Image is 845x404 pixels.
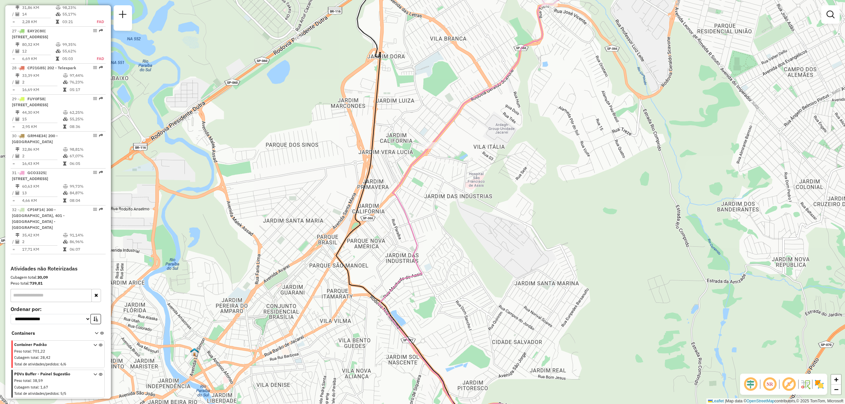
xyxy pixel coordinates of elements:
i: Distância Total [16,233,19,237]
i: % de utilização do peso [56,6,61,10]
span: 701,22 [33,349,45,354]
em: Opções [93,171,97,174]
h4: Atividades não Roteirizadas [11,265,106,272]
td: 06:07 [69,246,103,253]
a: Leaflet [708,399,724,403]
span: Total de atividades/pedidos [14,362,58,366]
i: % de utilização do peso [63,233,68,237]
span: Peso total [14,378,31,383]
td: / [12,48,15,54]
td: = [12,55,15,62]
div: Peso total: [11,280,106,286]
em: Opções [93,66,97,70]
i: Distância Total [16,147,19,151]
td: 44,30 KM [22,109,63,116]
i: Total de Atividades [16,191,19,195]
td: 98,81% [69,146,103,153]
td: 60,63 KM [22,183,63,190]
i: Distância Total [16,74,19,78]
i: Total de Atividades [16,117,19,121]
span: : [58,391,59,396]
td: 32,86 KM [22,146,63,153]
i: % de utilização do peso [63,147,68,151]
span: Ocultar deslocamento [743,376,759,392]
i: Total de Atividades [16,49,19,53]
td: 2,95 KM [22,123,63,130]
i: % de utilização da cubagem [56,49,61,53]
em: Opções [93,97,97,101]
td: 97,44% [69,72,103,79]
td: 06:05 [69,160,103,167]
td: 13 [22,190,63,196]
a: Zoom out [831,385,841,394]
em: Opções [93,134,97,138]
td: 2 [22,153,63,159]
span: 5/5 [60,391,66,396]
i: % de utilização da cubagem [63,154,68,158]
i: Tempo total em rota [63,125,66,129]
i: Tempo total em rota [63,88,66,92]
i: Distância Total [16,6,19,10]
i: Tempo total em rota [63,199,66,202]
span: | [STREET_ADDRESS] [12,28,48,39]
td: 62,25% [69,109,103,116]
td: 35,42 KM [22,232,63,238]
i: % de utilização da cubagem [63,117,68,121]
i: % de utilização do peso [63,74,68,78]
td: 16,69 KM [22,86,63,93]
i: % de utilização da cubagem [63,80,68,84]
td: / [12,238,15,245]
i: % de utilização da cubagem [56,12,61,16]
td: / [12,79,15,85]
span: − [834,385,838,393]
i: % de utilização do peso [56,43,61,47]
td: = [12,246,15,253]
td: 33,39 KM [22,72,63,79]
em: Rota exportada [99,66,103,70]
i: % de utilização do peso [63,110,68,114]
span: 27 - [12,28,48,39]
td: 4,66 KM [22,197,63,204]
td: 2 [22,238,63,245]
em: Rota exportada [99,207,103,211]
span: PDVs Buffer - Painel Sugestão [14,371,85,377]
span: 28 - [12,65,76,70]
td: FAD [89,18,104,25]
span: : [38,385,39,389]
td: 55,17% [62,11,89,17]
span: 32 - [12,207,65,230]
i: Distância Total [16,110,19,114]
span: CPI4F14 [27,207,44,212]
td: 76,23% [69,79,103,85]
span: Containers [12,330,86,337]
span: FUY0F58 [27,96,44,101]
td: = [12,86,15,93]
td: 15 [22,116,63,122]
i: % de utilização da cubagem [63,240,68,244]
span: Cubagem total [14,385,38,389]
td: = [12,197,15,204]
span: 28,42 [40,355,51,360]
td: 2 [22,79,63,85]
span: | [STREET_ADDRESS] [12,170,48,181]
a: Nova sessão e pesquisa [116,8,129,23]
span: CPJ1G85 [27,65,45,70]
span: Total de atividades/pedidos [14,391,58,396]
span: + [834,375,838,384]
td: 99,73% [69,183,103,190]
div: Cubagem total: [11,274,106,280]
td: 67,07% [69,153,103,159]
span: : [58,362,59,366]
strong: 30,09 [37,275,48,280]
span: | 300 - [GEOGRAPHIC_DATA], 401 - [GEOGRAPHIC_DATA] - [GEOGRAPHIC_DATA] [12,207,65,230]
td: / [12,190,15,196]
span: | 200 - [GEOGRAPHIC_DATA] [12,133,58,144]
span: | 202 - Telespark [45,65,76,70]
img: Exibir/Ocultar setores [814,379,825,389]
span: : [38,355,39,360]
span: | [STREET_ADDRESS] [12,96,48,107]
td: / [12,116,15,122]
i: % de utilização da cubagem [63,191,68,195]
em: Opções [93,207,97,211]
label: Ordenar por: [11,305,106,313]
